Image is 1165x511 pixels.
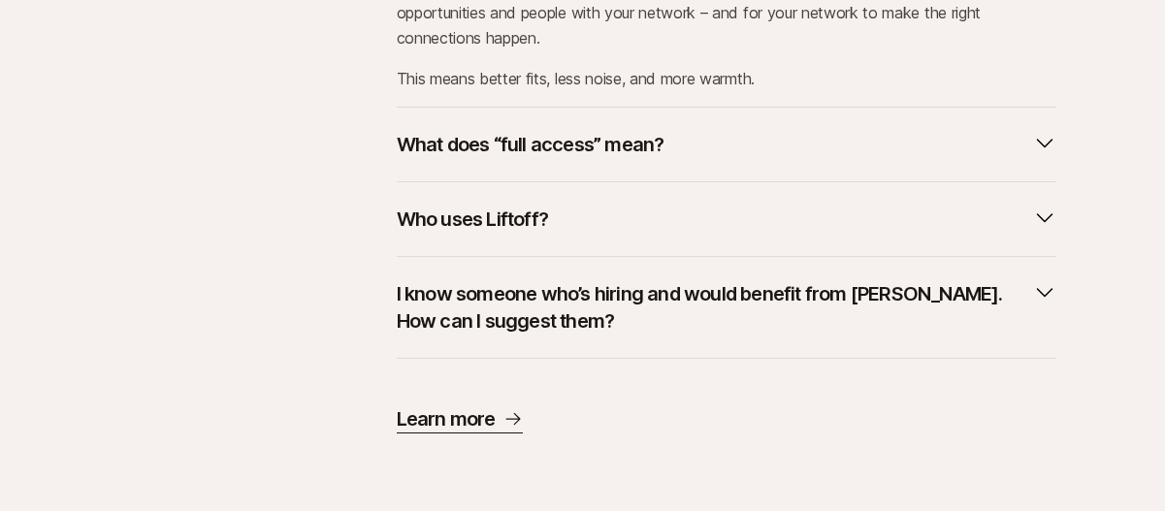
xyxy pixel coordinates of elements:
[397,123,1056,166] button: What does “full access” mean?
[397,206,548,233] p: Who uses Liftoff?
[397,198,1056,240] button: Who uses Liftoff?
[397,131,664,158] p: What does “full access” mean?
[397,272,1056,342] button: I know someone who’s hiring and would benefit from [PERSON_NAME]. How can I suggest them?
[397,66,1056,91] p: This means better fits, less noise, and more warmth.
[397,280,1025,335] p: I know someone who’s hiring and would benefit from [PERSON_NAME]. How can I suggest them?
[397,405,496,432] p: Learn more
[397,405,523,433] a: Learn more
